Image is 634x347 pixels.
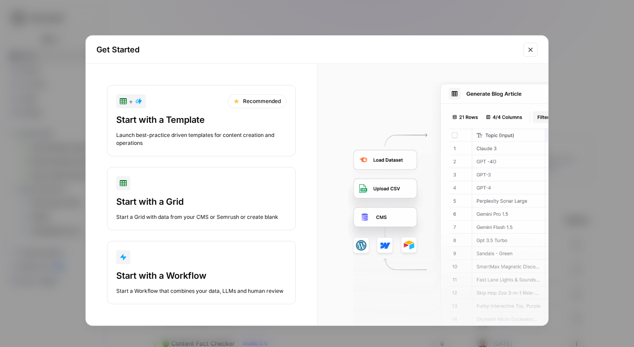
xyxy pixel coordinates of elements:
button: Close modal [523,43,538,57]
div: Start a Grid with data from your CMS or Semrush or create blank [116,213,287,221]
div: + [120,96,142,107]
button: Start with a GridStart a Grid with data from your CMS or Semrush or create blank [107,167,296,230]
h2: Get Started [96,44,518,56]
div: Launch best-practice driven templates for content creation and operations [116,131,287,147]
div: Start with a Template [116,114,287,126]
button: +RecommendedStart with a TemplateLaunch best-practice driven templates for content creation and o... [107,85,296,156]
div: Start with a Workflow [116,269,287,282]
div: Start with a Grid [116,196,287,208]
div: Recommended [228,94,287,108]
div: Start a Workflow that combines your data, LLMs and human review [116,287,287,295]
button: Start with a WorkflowStart a Workflow that combines your data, LLMs and human review [107,241,296,304]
